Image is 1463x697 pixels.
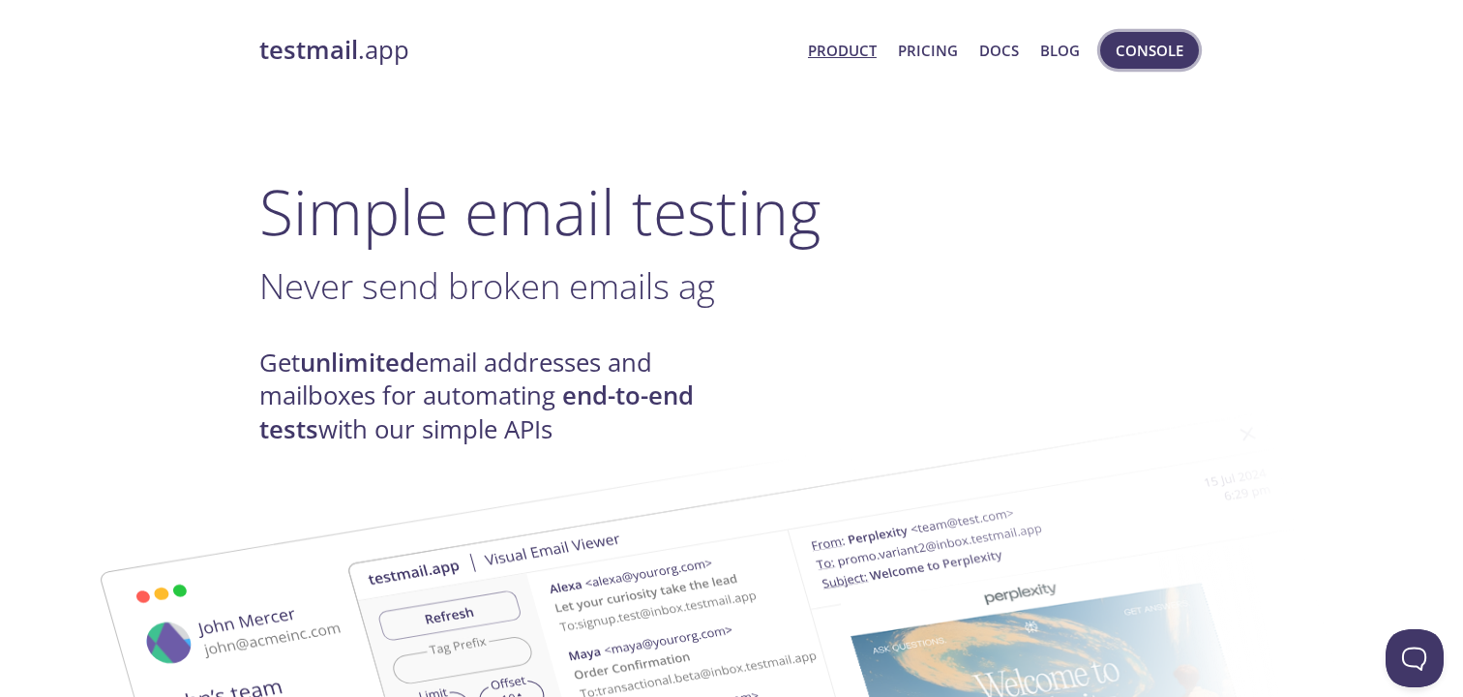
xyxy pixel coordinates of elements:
span: Never send broken emails ag [259,261,715,310]
button: Console [1100,32,1199,69]
strong: testmail [259,33,358,67]
strong: unlimited [300,346,415,379]
iframe: Help Scout Beacon - Open [1386,629,1444,687]
h1: Simple email testing [259,174,1204,249]
h4: Get email addresses and mailboxes for automating with our simple APIs [259,347,731,446]
a: Blog [1040,38,1080,63]
span: Console [1116,38,1183,63]
a: Pricing [898,38,958,63]
a: Docs [979,38,1019,63]
strong: end-to-end tests [259,379,694,445]
a: testmail.app [259,34,792,67]
a: Product [808,38,877,63]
